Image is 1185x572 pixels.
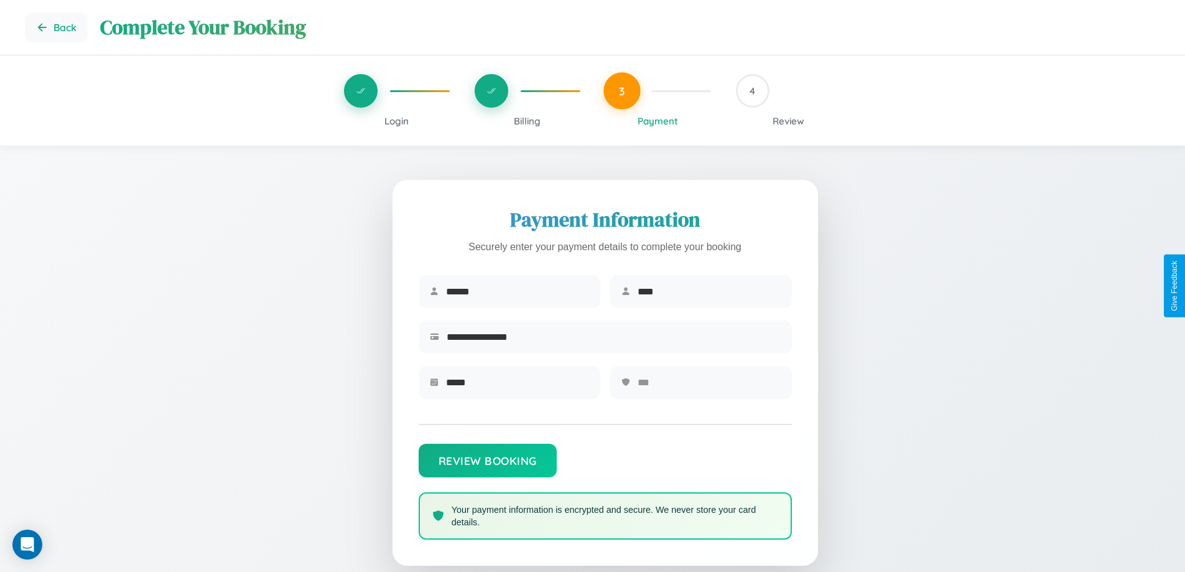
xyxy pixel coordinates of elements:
[419,444,557,477] button: Review Booking
[750,85,755,97] span: 4
[773,115,804,127] span: Review
[619,84,625,98] span: 3
[419,238,792,256] p: Securely enter your payment details to complete your booking
[419,206,792,233] h2: Payment Information
[384,115,409,127] span: Login
[638,115,678,127] span: Payment
[100,14,1160,41] h1: Complete Your Booking
[25,12,88,42] button: Go back
[1170,261,1179,311] div: Give Feedback
[514,115,541,127] span: Billing
[12,530,42,560] div: Open Intercom Messenger
[452,504,778,528] p: Your payment information is encrypted and secure. We never store your card details.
